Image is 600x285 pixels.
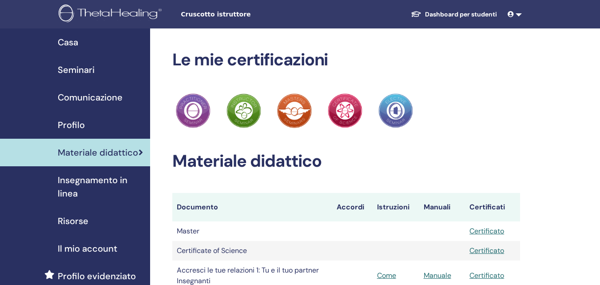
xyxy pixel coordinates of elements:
h2: Le mie certificazioni [172,50,520,70]
a: Manuale [424,271,451,280]
span: Seminari [58,63,95,76]
span: Cruscotto istruttore [181,10,314,19]
img: graduation-cap-white.svg [411,10,421,18]
span: Insegnamento in linea [58,173,143,200]
span: Profilo [58,118,85,132]
span: Risorse [58,214,88,228]
img: Practitioner [378,93,413,128]
th: Documento [172,193,332,221]
th: Istruzioni [373,193,419,221]
a: Certificato [469,226,504,236]
td: Certificate of Science [172,241,332,261]
img: logo.png [59,4,165,24]
span: Il mio account [58,242,117,255]
a: Certificato [469,271,504,280]
th: Manuali [419,193,465,221]
a: Come [377,271,396,280]
a: Dashboard per studenti [404,6,504,23]
h2: Materiale didattico [172,151,520,172]
img: Practitioner [226,93,261,128]
td: Master [172,221,332,241]
span: Comunicazione [58,91,123,104]
a: Certificato [469,246,504,255]
img: Practitioner [277,93,312,128]
img: Practitioner [328,93,362,128]
img: Practitioner [176,93,211,128]
th: Accordi [332,193,373,221]
span: Casa [58,36,78,49]
th: Certificati [465,193,520,221]
span: Profilo evidenziato [58,269,136,283]
span: Materiale didattico [58,146,138,159]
